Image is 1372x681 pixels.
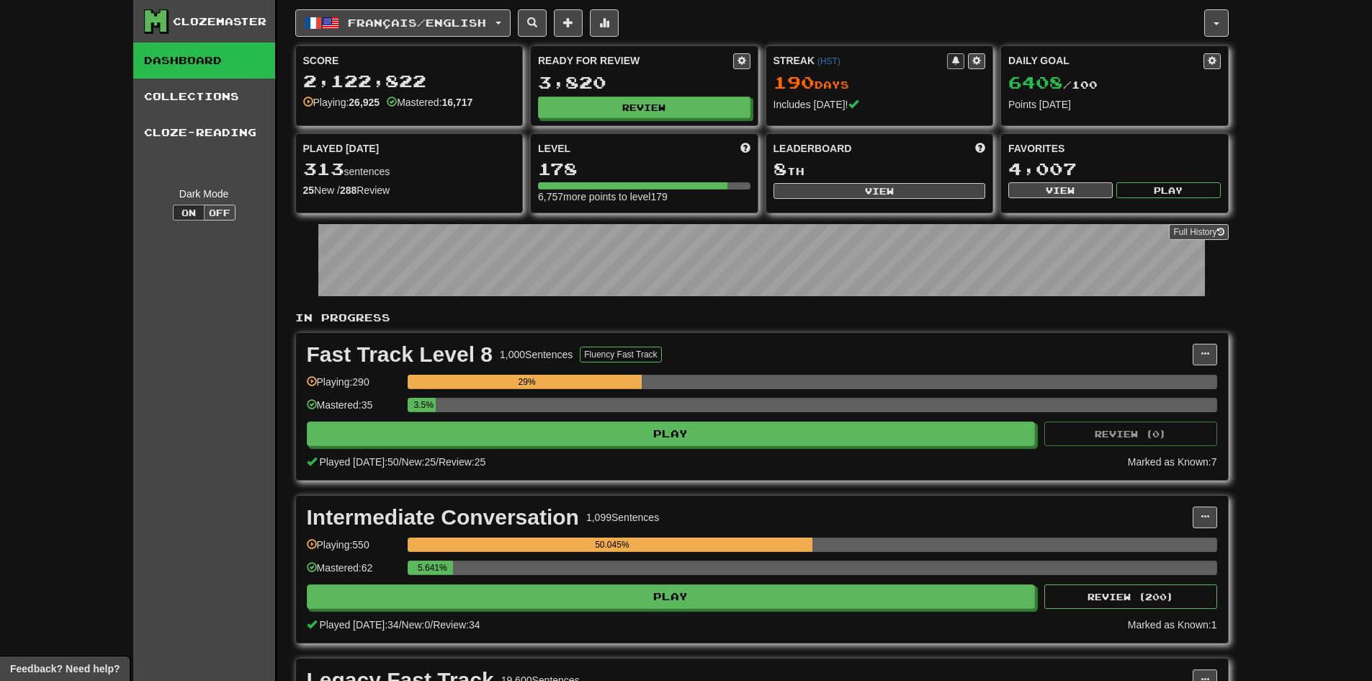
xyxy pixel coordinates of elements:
button: Fluency Fast Track [580,347,661,362]
button: Off [204,205,236,221]
strong: 288 [340,184,357,196]
button: Review (0) [1044,422,1217,446]
span: Open feedback widget [10,662,120,676]
button: View [774,183,986,199]
div: 50.045% [412,538,812,552]
div: 1,099 Sentences [586,510,659,525]
a: (HST) [817,56,840,66]
a: Cloze-Reading [133,115,275,151]
div: Marked as Known: 7 [1128,455,1217,469]
span: New: 25 [402,456,436,468]
span: / [436,456,439,468]
div: 3,820 [538,74,750,92]
div: Fast Track Level 8 [307,344,493,365]
div: Ready for Review [538,53,733,68]
div: 3.5% [412,398,436,412]
button: On [173,205,205,221]
span: / 100 [1008,79,1098,91]
div: 5.641% [412,561,453,575]
div: Mastered: 62 [307,561,400,584]
strong: 25 [303,184,315,196]
span: Played [DATE]: 34 [319,619,398,631]
div: New / Review [303,183,516,197]
div: Playing: 550 [307,538,400,561]
div: Marked as Known: 1 [1128,618,1217,632]
div: Playing: [303,95,380,110]
button: Play [307,584,1036,609]
span: Français / English [348,17,486,29]
button: Play [1116,182,1221,198]
p: In Progress [295,311,1229,325]
span: Review: 25 [439,456,485,468]
button: Play [307,422,1036,446]
strong: 26,925 [349,97,380,108]
div: Intermediate Conversation [307,507,579,528]
button: Français/English [295,9,511,37]
span: / [399,456,402,468]
div: 4,007 [1008,160,1221,178]
button: Add sentence to collection [554,9,583,37]
div: Daily Goal [1008,53,1203,69]
button: More stats [590,9,619,37]
button: Review (200) [1044,584,1217,609]
span: / [430,619,433,631]
span: Score more points to level up [740,141,750,156]
span: New: 0 [402,619,431,631]
a: Dashboard [133,43,275,79]
span: Played [DATE] [303,141,380,156]
div: 178 [538,160,750,178]
div: Favorites [1008,141,1221,156]
div: Includes [DATE]! [774,97,986,112]
div: sentences [303,160,516,179]
span: Level [538,141,570,156]
div: Dark Mode [144,187,264,201]
span: 313 [303,159,344,179]
span: 190 [774,72,815,92]
div: Mastered: 35 [307,398,400,422]
div: th [774,160,986,179]
div: Streak [774,53,948,68]
span: Leaderboard [774,141,852,156]
div: Playing: 290 [307,375,400,399]
a: Collections [133,79,275,115]
div: Mastered: [387,95,472,110]
div: Score [303,53,516,68]
div: Points [DATE] [1008,97,1221,112]
div: 2,122,822 [303,72,516,90]
span: 6408 [1008,72,1063,92]
div: 6,757 more points to level 179 [538,190,750,204]
button: Review [538,97,750,118]
button: View [1008,182,1113,198]
a: Full History [1169,224,1228,240]
span: Played [DATE]: 50 [319,456,398,468]
strong: 16,717 [441,97,472,108]
div: 29% [412,375,642,389]
div: Day s [774,74,986,92]
span: 8 [774,159,787,179]
button: Search sentences [518,9,547,37]
span: This week in points, UTC [975,141,985,156]
div: Clozemaster [173,14,266,29]
span: / [399,619,402,631]
span: Review: 34 [433,619,480,631]
div: 1,000 Sentences [500,347,573,362]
